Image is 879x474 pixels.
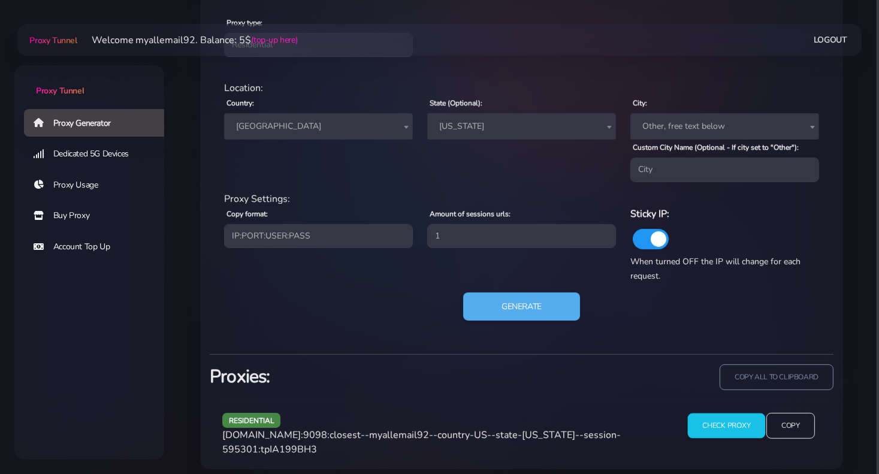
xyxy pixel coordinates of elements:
span: Other, free text below [638,118,812,135]
a: (top-up here) [252,34,298,46]
h3: Proxies: [210,364,515,389]
div: Proxy Settings: [217,192,826,206]
span: Other, free text below [630,113,819,140]
span: Proxy Tunnel [29,35,77,46]
a: Proxy Tunnel [14,65,164,97]
input: City [630,158,819,182]
label: Custom City Name (Optional - If city set to "Other"): [633,142,799,153]
input: copy all to clipboard [720,364,833,390]
button: Generate [463,292,580,321]
h6: Sticky IP: [630,206,819,222]
iframe: Webchat Widget [821,416,864,459]
span: When turned OFF the IP will change for each request. [630,256,801,282]
span: Proxy Tunnel [36,85,84,96]
span: [DOMAIN_NAME]:9098:closest--myallemail92--country-US--state-[US_STATE]--session-595301:tpIA199BH3 [222,428,621,456]
label: State (Optional): [430,98,482,108]
span: Florida [427,113,616,140]
span: residential [222,413,281,428]
span: United States of America [231,118,406,135]
a: Proxy Generator [24,109,174,137]
label: Country: [226,98,254,108]
a: Logout [814,29,847,51]
input: Copy [766,413,814,439]
label: City: [633,98,647,108]
a: Proxy Tunnel [27,31,77,50]
a: Account Top Up [24,233,174,261]
label: Copy format: [226,209,268,219]
a: Proxy Usage [24,171,174,199]
a: Dedicated 5G Devices [24,140,174,168]
span: Florida [434,118,609,135]
input: Check Proxy [687,413,765,438]
li: Welcome myallemail92. Balance: 5$ [77,33,298,47]
span: United States of America [224,113,413,140]
label: Amount of sessions urls: [430,209,511,219]
a: Buy Proxy [24,202,174,230]
div: Location: [217,81,826,95]
label: Proxy type: [226,17,262,28]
